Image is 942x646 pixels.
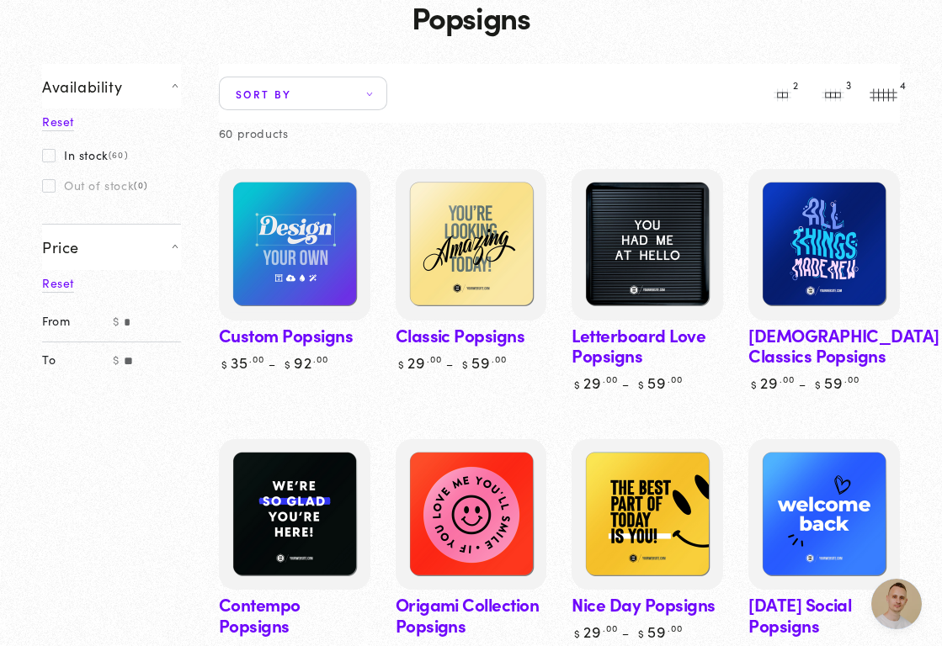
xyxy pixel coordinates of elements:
span: (60) [109,150,128,160]
button: 3 [816,77,849,110]
span: $ [109,304,124,342]
button: 2 [765,77,799,110]
a: Sunday Social PopsignsSunday Social Popsigns [748,439,900,590]
a: Origami Collection PopsignsOrigami Collection Popsigns [396,439,547,590]
a: Custom PopsignsCustom Popsigns [219,169,370,320]
span: Availability [42,77,122,96]
summary: Availability [42,64,181,109]
p: 60 products [219,123,289,144]
span: Price [42,237,79,257]
summary: Sort by [219,77,387,110]
div: Open chat [871,579,922,629]
a: Nice Day PopsignsNice Day Popsigns [572,439,723,590]
a: Reset [42,274,74,293]
label: In stock [42,148,128,161]
summary: Price [42,224,181,269]
span: (0) [134,180,147,190]
a: Letterboard Love PopsignsLetterboard Love Popsigns [572,169,723,320]
span: $ [109,342,124,379]
a: Reset [42,113,74,131]
a: Contempo PopsignsContempo Popsigns [219,439,370,590]
a: Baptism Classics PopsignsBaptism Classics Popsigns [748,169,900,320]
a: Classic PopsignsClassic Popsigns [396,169,547,320]
label: To [42,342,109,379]
label: From [42,304,109,342]
label: Out of stock [42,178,147,192]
